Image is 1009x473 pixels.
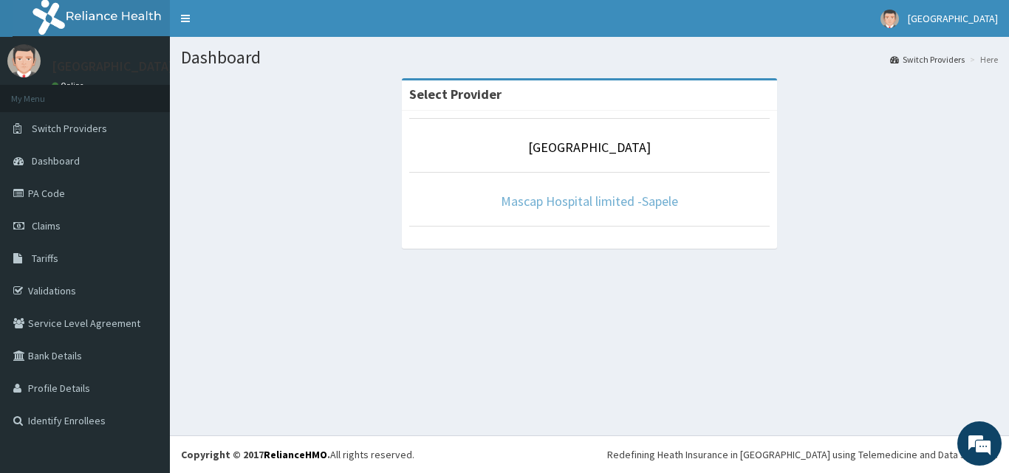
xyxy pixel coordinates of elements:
span: [GEOGRAPHIC_DATA] [908,12,998,25]
a: [GEOGRAPHIC_DATA] [528,139,651,156]
span: Tariffs [32,252,58,265]
img: User Image [880,10,899,28]
li: Here [966,53,998,66]
strong: Copyright © 2017 . [181,448,330,461]
p: [GEOGRAPHIC_DATA] [52,60,174,73]
span: Dashboard [32,154,80,168]
div: Redefining Heath Insurance in [GEOGRAPHIC_DATA] using Telemedicine and Data Science! [607,447,998,462]
a: Mascap Hospital limited -Sapele [501,193,678,210]
img: User Image [7,44,41,77]
a: RelianceHMO [264,448,327,461]
a: Online [52,80,87,91]
span: Switch Providers [32,122,107,135]
footer: All rights reserved. [170,435,1009,473]
a: Switch Providers [890,53,965,66]
strong: Select Provider [409,86,502,103]
h1: Dashboard [181,48,998,67]
span: Claims [32,219,61,232]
